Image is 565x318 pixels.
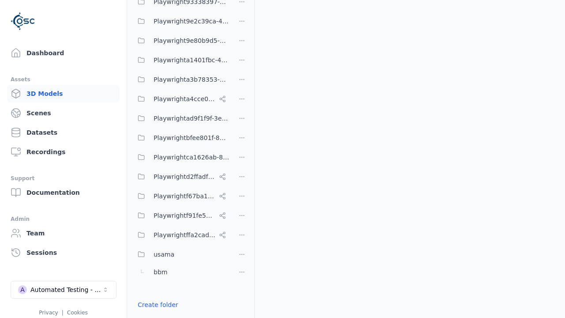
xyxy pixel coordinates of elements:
span: | [62,310,64,316]
span: Playwrighta3b78353-5999-46c5-9eab-70007203469a [154,74,230,85]
span: Playwrightbfee801f-8be1-42a6-b774-94c49e43b650 [154,132,230,143]
span: Playwrightad9f1f9f-3e6a-4231-8f19-c506bf64a382 [154,113,230,124]
a: Sessions [7,244,120,261]
span: Playwrightca1626ab-8cec-4ddc-b85a-2f9392fe08d1 [154,152,230,163]
button: Playwrighta1401fbc-43d7-48dd-a309-be935d99d708 [132,51,230,69]
button: Playwrightd2ffadf0-c973-454c-8fcf-dadaeffcb802 [132,168,230,185]
div: Support [11,173,116,184]
button: Playwrightbfee801f-8be1-42a6-b774-94c49e43b650 [132,129,230,147]
span: Playwrighta4cce06a-a8e6-4c0d-bfc1-93e8d78d750a [154,94,215,104]
span: Playwrightd2ffadf0-c973-454c-8fcf-dadaeffcb802 [154,171,215,182]
a: Scenes [7,104,120,122]
a: Documentation [7,184,120,201]
button: Playwright9e80b9d5-ab0b-4e8f-a3de-da46b25b8298 [132,32,230,49]
a: Dashboard [7,44,120,62]
div: Automated Testing - Playwright [30,285,102,294]
button: Playwright9e2c39ca-48c3-4c03-98f4-0435f3624ea6 [132,12,230,30]
button: Create folder [132,297,184,313]
button: Playwrightf91fe523-dd75-44f3-a953-451f6070cb42 [132,207,230,224]
a: Create folder [138,300,178,309]
a: 3D Models [7,85,120,102]
a: Recordings [7,143,120,161]
button: Playwrighta4cce06a-a8e6-4c0d-bfc1-93e8d78d750a [132,90,230,108]
button: Playwrightf67ba199-386a-42d1-aebc-3b37e79c7296 [132,187,230,205]
span: Playwrightffa2cad8-0214-4c2f-a758-8e9593c5a37e [154,230,215,240]
img: Logo [11,9,35,34]
button: usama [132,246,230,263]
a: Team [7,224,120,242]
a: Datasets [7,124,120,141]
div: Assets [11,74,116,85]
span: Playwrightf67ba199-386a-42d1-aebc-3b37e79c7296 [154,191,215,201]
button: Playwrighta3b78353-5999-46c5-9eab-70007203469a [132,71,230,88]
div: A [18,285,27,294]
span: usama [154,249,174,260]
span: Playwrightf91fe523-dd75-44f3-a953-451f6070cb42 [154,210,215,221]
button: Playwrightffa2cad8-0214-4c2f-a758-8e9593c5a37e [132,226,230,244]
button: Playwrightca1626ab-8cec-4ddc-b85a-2f9392fe08d1 [132,148,230,166]
span: bbm [154,267,167,277]
button: Playwrightad9f1f9f-3e6a-4231-8f19-c506bf64a382 [132,110,230,127]
div: Admin [11,214,116,224]
a: Cookies [67,310,88,316]
span: Playwright9e80b9d5-ab0b-4e8f-a3de-da46b25b8298 [154,35,230,46]
span: Playwright9e2c39ca-48c3-4c03-98f4-0435f3624ea6 [154,16,230,26]
span: Playwrighta1401fbc-43d7-48dd-a309-be935d99d708 [154,55,230,65]
button: Select a workspace [11,281,117,299]
button: bbm [132,263,230,281]
a: Privacy [39,310,58,316]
